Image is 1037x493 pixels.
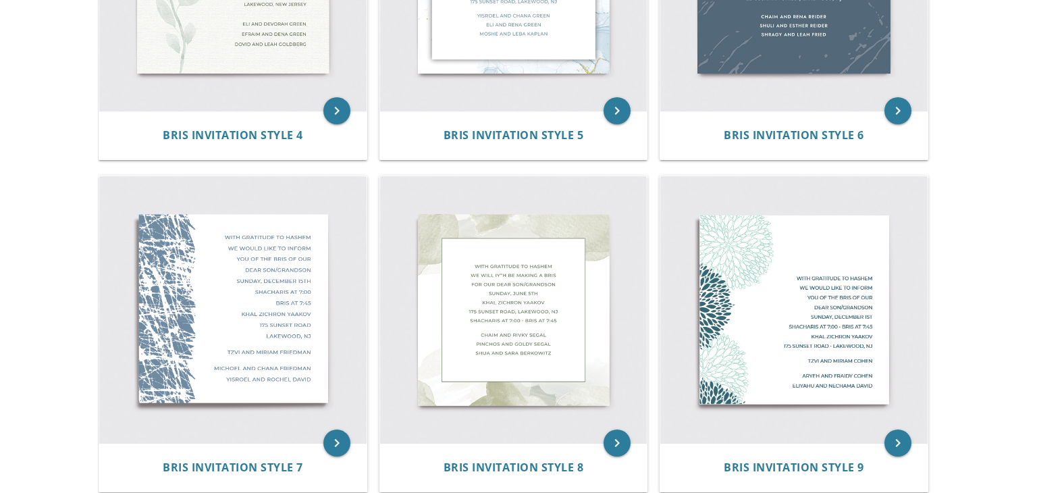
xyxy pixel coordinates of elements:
a: keyboard_arrow_right [884,430,911,457]
a: Bris Invitation Style 4 [163,129,303,142]
span: Bris Invitation Style 4 [163,128,303,142]
span: Bris Invitation Style 5 [444,128,584,142]
a: Bris Invitation Style 7 [163,461,303,474]
span: Bris Invitation Style 7 [163,460,303,475]
img: Bris Invitation Style 8 [380,176,647,444]
img: Bris Invitation Style 7 [99,176,367,444]
a: keyboard_arrow_right [604,97,631,124]
span: Bris Invitation Style 6 [724,128,864,142]
a: keyboard_arrow_right [604,430,631,457]
a: keyboard_arrow_right [323,430,350,457]
a: keyboard_arrow_right [884,97,911,124]
a: keyboard_arrow_right [323,97,350,124]
a: Bris Invitation Style 6 [724,129,864,142]
a: Bris Invitation Style 8 [444,461,584,474]
span: Bris Invitation Style 9 [724,460,864,475]
a: Bris Invitation Style 9 [724,461,864,474]
img: Bris Invitation Style 9 [660,176,928,444]
span: Bris Invitation Style 8 [444,460,584,475]
a: Bris Invitation Style 5 [444,129,584,142]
